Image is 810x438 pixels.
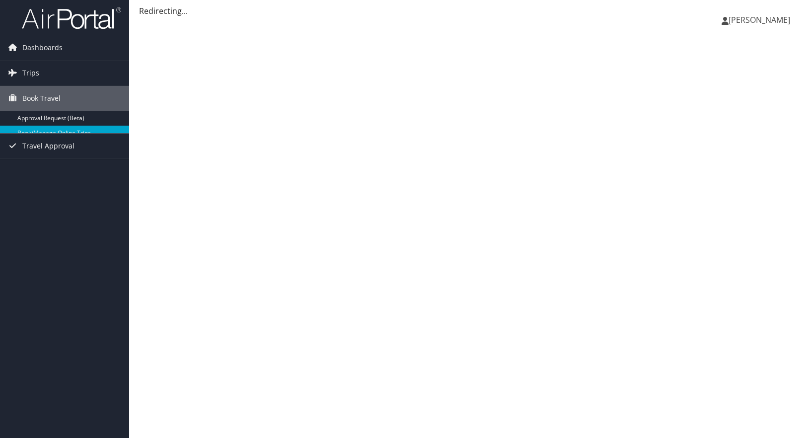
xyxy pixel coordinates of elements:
span: Trips [22,61,39,85]
span: [PERSON_NAME] [729,14,790,25]
a: [PERSON_NAME] [722,5,800,35]
img: airportal-logo.png [22,6,121,30]
span: Travel Approval [22,134,74,158]
div: Redirecting... [139,5,800,17]
span: Book Travel [22,86,61,111]
span: Dashboards [22,35,63,60]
